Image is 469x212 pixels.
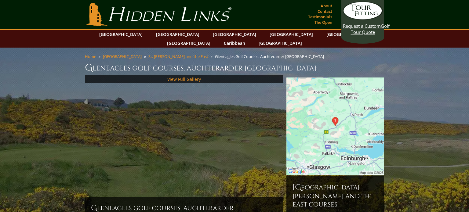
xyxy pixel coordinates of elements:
[210,30,259,39] a: [GEOGRAPHIC_DATA]
[103,54,142,59] a: [GEOGRAPHIC_DATA]
[319,2,334,10] a: About
[316,7,334,16] a: Contact
[167,76,201,82] a: View Full Gallery
[343,23,381,29] span: Request a Custom
[221,39,248,48] a: Caribbean
[267,30,316,39] a: [GEOGRAPHIC_DATA]
[85,62,384,74] h1: Gleneagles Golf Courses, Auchterarder [GEOGRAPHIC_DATA]
[286,77,384,175] img: Google Map of Gleneagles golf course, Auchterarder, United Kingdom
[164,39,213,48] a: [GEOGRAPHIC_DATA]
[293,182,378,209] h6: [GEOGRAPHIC_DATA][PERSON_NAME] and the East Courses
[307,13,334,21] a: Testimonials
[153,30,202,39] a: [GEOGRAPHIC_DATA]
[96,30,146,39] a: [GEOGRAPHIC_DATA]
[323,30,373,39] a: [GEOGRAPHIC_DATA]
[313,18,334,27] a: The Open
[148,54,208,59] a: St. [PERSON_NAME] and the East
[343,2,383,35] a: Request a CustomGolf Tour Quote
[85,54,96,59] a: Home
[256,39,305,48] a: [GEOGRAPHIC_DATA]
[215,54,326,59] li: Gleneagles Golf Courses, Auchterarder [GEOGRAPHIC_DATA]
